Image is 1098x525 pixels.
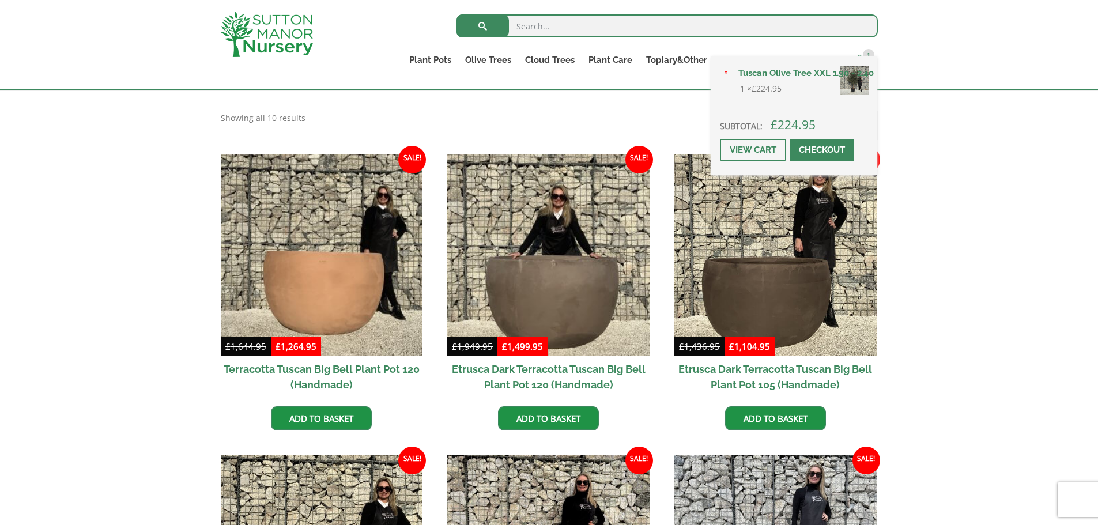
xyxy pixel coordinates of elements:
a: Sale! Etrusca Dark Terracotta Tuscan Big Bell Plant Pot 105 (Handmade) [674,154,877,398]
img: logo [221,12,313,57]
a: Remove Tuscan Olive Tree XXL 1.90 - 2.40 from basket [720,67,733,80]
a: Add to basket: “Etrusca Dark Terracotta Tuscan Big Bell Plant Pot 120 (Handmade)” [498,406,599,430]
bdi: 1,436.95 [679,341,720,352]
p: Showing all 10 results [221,111,305,125]
span: £ [276,341,281,352]
span: £ [771,116,778,133]
bdi: 1,949.95 [452,341,493,352]
a: Topiary&Other [639,52,714,68]
a: Add to basket: “Terracotta Tuscan Big Bell Plant Pot 120 (Handmade)” [271,406,372,430]
input: Search... [456,14,878,37]
h2: Terracotta Tuscan Big Bell Plant Pot 120 (Handmade) [221,356,423,398]
img: Tuscan Olive Tree XXL 1.90 - 2.40 [840,66,869,95]
h2: Etrusca Dark Terracotta Tuscan Big Bell Plant Pot 105 (Handmade) [674,356,877,398]
a: Sale! Etrusca Dark Terracotta Tuscan Big Bell Plant Pot 120 (Handmade) [447,154,650,398]
bdi: 1,104.95 [729,341,770,352]
bdi: 1,264.95 [276,341,316,352]
bdi: 1,644.95 [225,341,266,352]
a: Tuscan Olive Tree XXL 1.90 - 2.40 [731,65,869,82]
span: Sale! [398,146,426,173]
h2: Etrusca Dark Terracotta Tuscan Big Bell Plant Pot 120 (Handmade) [447,356,650,398]
strong: Subtotal: [720,120,763,131]
span: £ [729,341,734,352]
a: Contact [802,52,848,68]
a: Olive Trees [458,52,518,68]
img: Etrusca Dark Terracotta Tuscan Big Bell Plant Pot 120 (Handmade) [447,154,650,356]
a: 1 [848,52,878,68]
span: £ [225,341,231,352]
a: Plant Care [582,52,639,68]
span: 1 × [740,82,782,96]
a: View cart [720,139,786,161]
a: Checkout [790,139,854,161]
span: £ [502,341,507,352]
a: About [714,52,753,68]
span: £ [679,341,684,352]
a: Sale! Terracotta Tuscan Big Bell Plant Pot 120 (Handmade) [221,154,423,398]
span: Sale! [852,447,880,474]
a: Plant Pots [402,52,458,68]
span: £ [452,341,457,352]
bdi: 224.95 [752,83,782,94]
a: Add to basket: “Etrusca Dark Terracotta Tuscan Big Bell Plant Pot 105 (Handmade)” [725,406,826,430]
img: Terracotta Tuscan Big Bell Plant Pot 120 (Handmade) [221,154,423,356]
img: Etrusca Dark Terracotta Tuscan Big Bell Plant Pot 105 (Handmade) [674,154,877,356]
span: Sale! [625,447,653,474]
a: Delivery [753,52,802,68]
a: Cloud Trees [518,52,582,68]
span: 1 [863,49,874,61]
bdi: 1,499.95 [502,341,543,352]
span: £ [752,83,756,94]
bdi: 224.95 [771,116,816,133]
span: Sale! [625,146,653,173]
span: Sale! [398,447,426,474]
